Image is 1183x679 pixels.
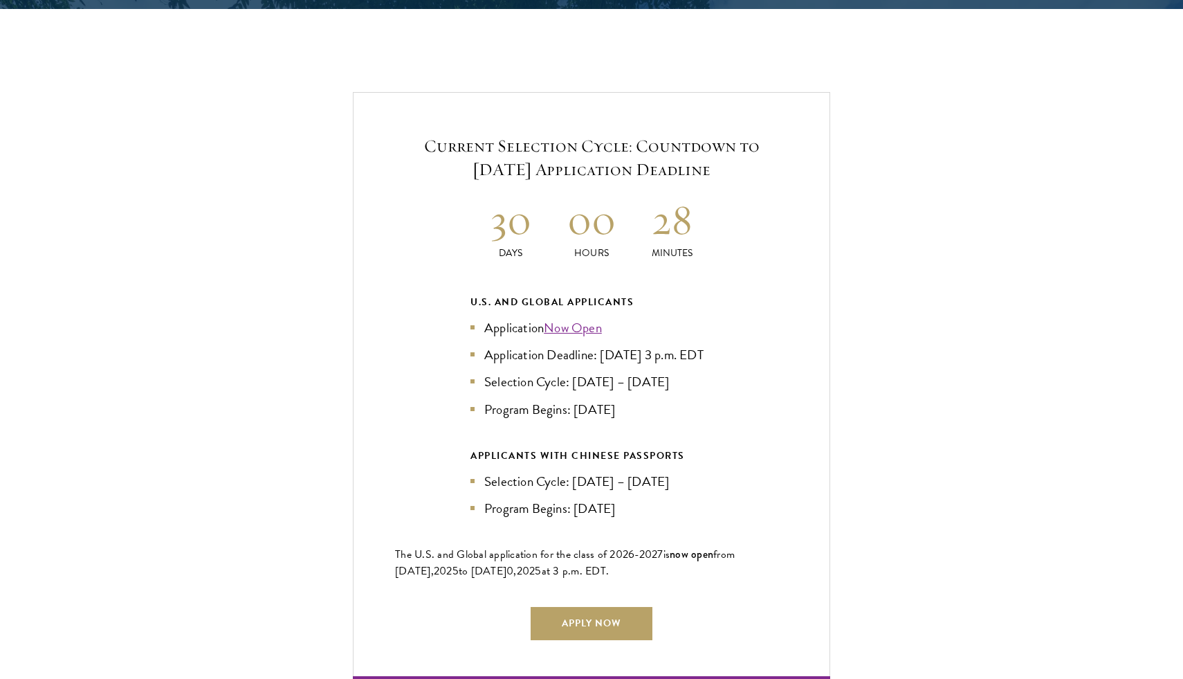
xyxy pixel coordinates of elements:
[542,563,609,579] span: at 3 p.m. EDT.
[459,563,506,579] span: to [DATE]
[470,246,551,260] p: Days
[470,194,551,246] h2: 30
[395,134,788,181] h5: Current Selection Cycle: Countdown to [DATE] Application Deadline
[663,546,670,563] span: is
[470,293,713,311] div: U.S. and Global Applicants
[470,345,713,365] li: Application Deadline: [DATE] 3 p.m. EDT
[470,471,713,491] li: Selection Cycle: [DATE] – [DATE]
[470,318,713,338] li: Application
[670,546,713,562] span: now open
[531,607,652,640] a: Apply Now
[517,563,535,579] span: 202
[535,563,541,579] span: 5
[506,563,513,579] span: 0
[395,546,628,563] span: The U.S. and Global application for the class of 202
[551,194,632,246] h2: 00
[470,498,713,518] li: Program Begins: [DATE]
[657,546,663,563] span: 7
[551,246,632,260] p: Hours
[470,372,713,392] li: Selection Cycle: [DATE] – [DATE]
[470,399,713,419] li: Program Begins: [DATE]
[434,563,452,579] span: 202
[470,447,713,464] div: APPLICANTS WITH CHINESE PASSPORTS
[634,546,657,563] span: -202
[632,246,713,260] p: Minutes
[395,546,735,579] span: from [DATE],
[544,318,602,338] a: Now Open
[632,194,713,246] h2: 28
[452,563,459,579] span: 5
[628,546,634,563] span: 6
[513,563,516,579] span: ,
